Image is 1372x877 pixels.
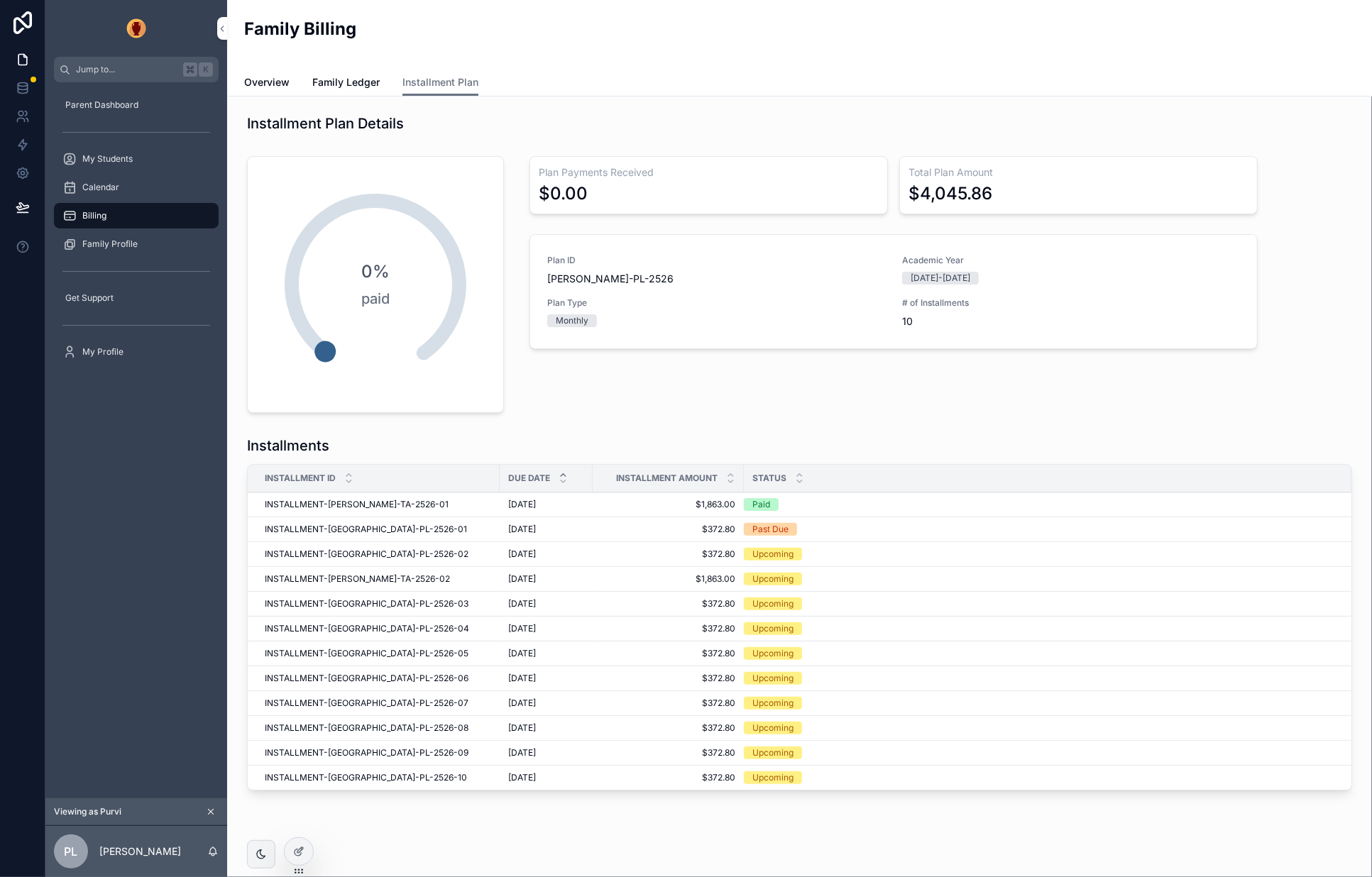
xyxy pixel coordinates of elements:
[601,772,735,783] span: $372.80
[508,548,536,560] span: [DATE]
[752,746,794,759] div: Upcoming
[265,573,450,585] span: INSTALLMENT-[PERSON_NAME]-TA-2526-02
[508,772,536,783] span: [DATE]
[508,573,536,585] span: [DATE]
[312,70,380,98] a: Family Ledger
[508,499,536,510] span: [DATE]
[45,82,227,383] div: scrollable content
[265,772,467,783] span: INSTALLMENT-[GEOGRAPHIC_DATA]-PL-2526-10
[911,272,970,285] div: [DATE]-[DATE]
[601,722,735,734] span: $372.80
[82,182,119,193] span: Calendar
[265,548,468,560] span: INSTALLMENT-[GEOGRAPHIC_DATA]-PL-2526-02
[547,255,885,266] span: Plan ID
[312,75,380,89] span: Family Ledger
[508,747,536,759] span: [DATE]
[54,57,219,82] button: Jump to...K
[402,75,478,89] span: Installment Plan
[265,524,467,535] span: INSTALLMENT-[GEOGRAPHIC_DATA]-PL-2526-01
[247,114,404,133] h1: Installment Plan Details
[54,806,121,817] span: Viewing as Purvi
[547,272,885,286] span: [PERSON_NAME]-PL-2526
[54,285,219,311] a: Get Support
[265,623,469,634] span: INSTALLMENT-[GEOGRAPHIC_DATA]-PL-2526-04
[539,165,879,180] h3: Plan Payments Received
[902,314,1240,329] span: 10
[265,673,468,684] span: INSTALLMENT-[GEOGRAPHIC_DATA]-PL-2526-06
[54,203,219,228] a: Billing
[82,210,106,221] span: Billing
[601,673,735,684] span: $372.80
[313,289,438,309] span: paid
[601,697,735,709] span: $372.80
[752,473,786,484] span: Status
[327,260,424,283] span: 0%
[244,70,290,98] a: Overview
[402,70,478,96] a: Installment Plan
[265,499,449,510] span: INSTALLMENT-[PERSON_NAME]-TA-2526-01
[508,697,536,709] span: [DATE]
[539,182,588,205] div: $0.00
[54,175,219,200] a: Calendar
[909,182,992,205] div: $4,045.86
[601,747,735,759] span: $372.80
[82,153,133,165] span: My Students
[76,64,177,75] span: Jump to...
[556,314,588,327] div: Monthly
[65,292,114,304] span: Get Support
[601,499,735,510] span: $1,863.00
[902,255,1240,266] span: Academic Year
[65,99,138,111] span: Parent Dashboard
[82,238,138,250] span: Family Profile
[200,64,212,75] span: K
[265,722,468,734] span: INSTALLMENT-[GEOGRAPHIC_DATA]-PL-2526-08
[125,17,148,40] img: App logo
[601,623,735,634] span: $372.80
[902,297,1240,309] span: # of Installments
[82,346,124,358] span: My Profile
[752,697,794,710] div: Upcoming
[752,622,794,635] div: Upcoming
[752,523,789,536] div: Past Due
[54,146,219,172] a: My Students
[752,647,794,660] div: Upcoming
[752,771,794,784] div: Upcoming
[601,573,735,585] span: $1,863.00
[265,598,468,610] span: INSTALLMENT-[GEOGRAPHIC_DATA]-PL-2526-03
[909,165,1248,180] h3: Total Plan Amount
[601,548,735,560] span: $372.80
[752,597,794,610] div: Upcoming
[508,722,536,734] span: [DATE]
[547,297,885,309] span: Plan Type
[616,473,718,484] span: Installment Amount
[54,231,219,257] a: Family Profile
[99,844,181,859] p: [PERSON_NAME]
[65,843,78,860] span: PL
[54,92,219,118] a: Parent Dashboard
[601,598,735,610] span: $372.80
[601,524,735,535] span: $372.80
[752,573,794,585] div: Upcoming
[752,548,794,561] div: Upcoming
[508,524,536,535] span: [DATE]
[265,697,468,709] span: INSTALLMENT-[GEOGRAPHIC_DATA]-PL-2526-07
[508,623,536,634] span: [DATE]
[265,473,336,484] span: Installment ID
[265,747,468,759] span: INSTALLMENT-[GEOGRAPHIC_DATA]-PL-2526-09
[244,75,290,89] span: Overview
[752,722,794,734] div: Upcoming
[508,673,536,684] span: [DATE]
[54,339,219,365] a: My Profile
[508,648,536,659] span: [DATE]
[508,598,536,610] span: [DATE]
[508,473,550,484] span: Due Date
[247,436,329,456] h1: Installments
[752,498,770,511] div: Paid
[265,648,468,659] span: INSTALLMENT-[GEOGRAPHIC_DATA]-PL-2526-05
[752,672,794,685] div: Upcoming
[601,648,735,659] span: $372.80
[244,17,356,40] h2: Family Billing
